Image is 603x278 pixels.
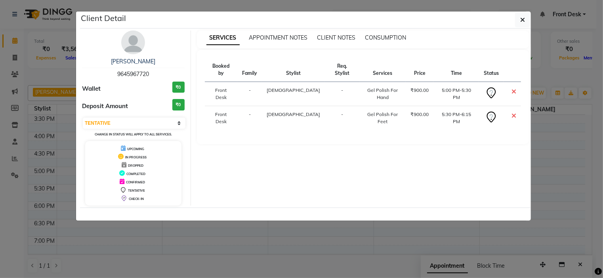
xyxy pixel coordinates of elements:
span: [DEMOGRAPHIC_DATA] [267,111,320,117]
span: APPOINTMENT NOTES [249,34,308,41]
div: ₹900.00 [410,111,429,118]
div: Gel Polish For Hand [364,87,401,101]
th: Booked by [205,58,238,82]
span: TENTATIVE [128,189,145,192]
span: Deposit Amount [82,102,128,111]
small: Change in status will apply to all services. [95,132,172,136]
span: CHECK-IN [129,197,144,201]
div: Gel Polish For Feet [364,111,401,125]
h3: ₹0 [172,82,185,93]
span: COMPLETED [126,172,145,176]
h3: ₹0 [172,99,185,110]
span: CONSUMPTION [365,34,406,41]
td: - [325,106,359,130]
span: CONFIRMED [126,180,145,184]
td: Front Desk [205,82,238,106]
td: - [237,82,262,106]
th: Status [479,58,504,82]
th: Time [433,58,479,82]
span: 9645967720 [117,70,149,78]
th: Req. Stylist [325,58,359,82]
span: UPCOMING [127,147,144,151]
span: Wallet [82,84,101,93]
td: - [325,82,359,106]
span: SERVICES [206,31,240,45]
th: Price [406,58,433,82]
img: avatar [121,30,145,54]
th: Services [360,58,406,82]
td: - [237,106,262,130]
a: [PERSON_NAME] [111,58,155,65]
h5: Client Detail [81,12,126,24]
span: DROPPED [128,164,143,168]
span: [DEMOGRAPHIC_DATA] [267,87,320,93]
span: IN PROGRESS [125,155,147,159]
th: Family [237,58,262,82]
td: 5:00 PM-5:30 PM [433,82,479,106]
td: 5:30 PM-6:15 PM [433,106,479,130]
div: ₹900.00 [410,87,429,94]
span: CLIENT NOTES [317,34,356,41]
th: Stylist [262,58,325,82]
td: Front Desk [205,106,238,130]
